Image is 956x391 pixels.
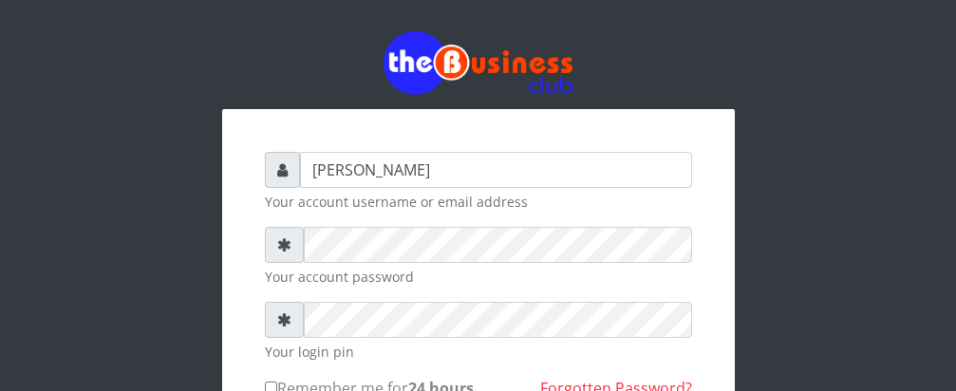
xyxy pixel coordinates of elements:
[300,152,692,188] input: Username or email address
[265,342,692,362] small: Your login pin
[265,267,692,287] small: Your account password
[265,192,692,212] small: Your account username or email address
